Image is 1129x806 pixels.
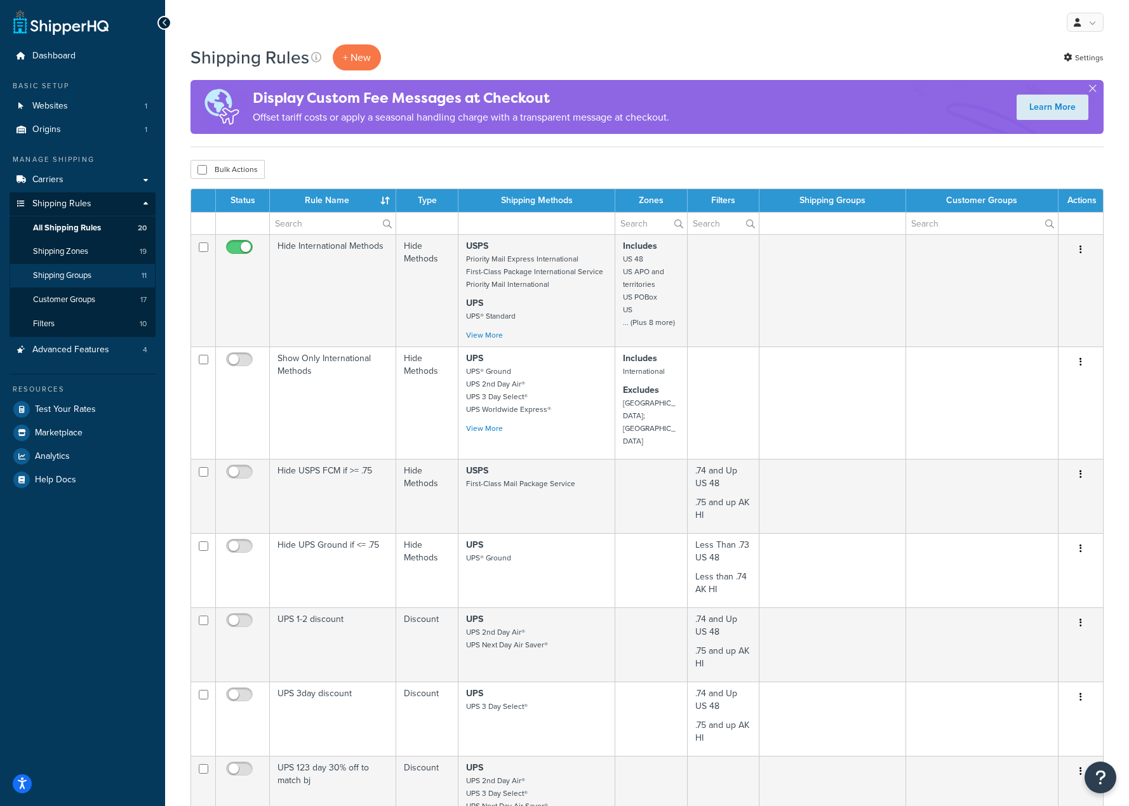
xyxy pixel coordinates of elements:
td: Hide UPS Ground if <= .75 [270,533,396,607]
th: Shipping Groups [759,189,905,212]
li: Customer Groups [10,288,156,312]
small: International [623,366,665,377]
input: Search [906,213,1058,234]
a: View More [466,329,503,341]
a: All Shipping Rules 20 [10,216,156,240]
a: Websites 1 [10,95,156,118]
a: Learn More [1017,95,1088,120]
a: Carriers [10,168,156,192]
li: Advanced Features [10,338,156,362]
span: 20 [138,223,147,234]
span: Websites [32,101,68,112]
a: Help Docs [10,468,156,491]
strong: Includes [623,239,657,253]
small: UPS 2nd Day Air® UPS Next Day Air Saver® [466,626,548,651]
span: Carriers [32,175,63,185]
strong: Includes [623,352,657,365]
li: Websites [10,95,156,118]
p: .75 and up AK HI [695,496,751,522]
td: UPS 1-2 discount [270,607,396,682]
td: Hide Methods [396,533,458,607]
th: Rule Name : activate to sort column ascending [270,189,396,212]
span: 4 [143,345,147,355]
p: .75 and up AK HI [695,719,751,744]
strong: Excludes [623,383,659,397]
small: UPS® Ground [466,552,511,564]
td: .74 and Up US 48 [688,682,759,756]
div: Basic Setup [10,81,156,91]
a: Origins 1 [10,118,156,142]
a: ShipperHQ Home [13,10,109,35]
a: Marketplace [10,421,156,444]
small: UPS® Ground UPS 2nd Day Air® UPS 3 Day Select® UPS Worldwide Express® [466,366,551,415]
strong: UPS [466,761,483,774]
img: duties-banner-06bc72dcb5fe05cb3f9472aba00be2ae8eb53ab6f0d8bb03d382ba314ac3c341.png [190,80,253,134]
a: Analytics [10,445,156,468]
li: Shipping Rules [10,192,156,337]
li: Shipping Groups [10,264,156,287]
small: UPS® Standard [466,310,516,322]
strong: UPS [466,612,483,626]
span: Marketplace [35,428,83,439]
small: US 48 US APO and territories US POBox US ... (Plus 8 more) [623,253,675,328]
span: Analytics [35,451,70,462]
small: [GEOGRAPHIC_DATA]; [GEOGRAPHIC_DATA] [623,397,676,447]
th: Actions [1059,189,1103,212]
li: Shipping Zones [10,240,156,263]
th: Type [396,189,458,212]
span: All Shipping Rules [33,223,101,234]
td: Show Only International Methods [270,347,396,459]
strong: USPS [466,464,488,477]
span: 19 [140,246,147,257]
input: Search [688,213,759,234]
p: Offset tariff costs or apply a seasonal handling charge with a transparent message at checkout. [253,109,669,126]
strong: UPS [466,538,483,552]
small: UPS 3 Day Select® [466,701,528,712]
td: Hide USPS FCM if >= .75 [270,459,396,533]
strong: UPS [466,352,483,365]
span: Origins [32,124,61,135]
td: Discount [396,607,458,682]
span: Test Your Rates [35,404,96,415]
a: Shipping Zones 19 [10,240,156,263]
strong: UPS [466,687,483,700]
li: Filters [10,312,156,336]
td: .74 and Up US 48 [688,459,759,533]
button: Open Resource Center [1085,762,1116,793]
div: Manage Shipping [10,154,156,165]
td: Hide Methods [396,234,458,347]
span: Shipping Rules [32,199,91,209]
td: UPS 3day discount [270,682,396,756]
span: Shipping Groups [33,270,91,281]
td: Hide Methods [396,459,458,533]
small: First-Class Mail Package Service [466,478,575,489]
td: Hide Methods [396,347,458,459]
th: Filters [688,189,759,212]
span: Filters [33,319,55,329]
td: .74 and Up US 48 [688,607,759,682]
li: Origins [10,118,156,142]
a: Dashboard [10,44,156,68]
p: Less than .74 AK HI [695,571,751,596]
th: Zones [615,189,688,212]
p: + New [333,44,381,70]
strong: USPS [466,239,488,253]
strong: UPS [466,296,483,310]
span: 1 [145,124,147,135]
th: Status [216,189,270,212]
a: Settings [1064,49,1104,67]
a: Filters 10 [10,312,156,336]
small: Priority Mail Express International First-Class Package International Service Priority Mail Inter... [466,253,603,290]
th: Shipping Methods [458,189,615,212]
span: Help Docs [35,475,76,486]
span: Dashboard [32,51,76,62]
th: Customer Groups [906,189,1059,212]
td: Less Than .73 US 48 [688,533,759,607]
span: Customer Groups [33,294,95,305]
div: Resources [10,384,156,395]
button: Bulk Actions [190,160,265,179]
